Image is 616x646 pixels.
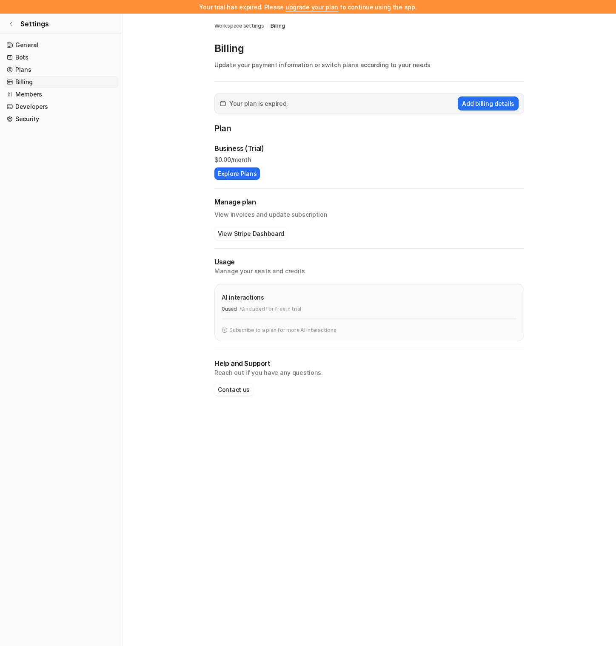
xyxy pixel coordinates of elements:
p: Help and Support [214,359,524,368]
p: Reach out if you have any questions. [214,368,524,377]
p: Subscribe to a plan for more AI interactions [229,326,336,334]
p: / 0 included for free in trial [240,305,301,313]
p: Update your payment information or switch plans according to your needs [214,60,524,69]
a: General [3,39,119,51]
p: Manage your seats and credits [214,267,524,275]
p: 0 used [222,305,237,313]
img: calender-icon.svg [220,101,226,107]
p: View invoices and update subscription [214,207,524,219]
button: Contact us [214,383,253,396]
button: Add billing details [458,96,519,110]
span: / [267,22,268,30]
a: Security [3,113,119,125]
p: Business (Trial) [214,143,264,153]
a: Members [3,88,119,100]
a: upgrade your plan [285,3,338,11]
p: Usage [214,257,524,267]
a: Bots [3,51,119,63]
p: $ 0.00/month [214,155,524,164]
a: Workspace settings [214,22,264,30]
a: Plans [3,64,119,76]
p: Billing [214,42,524,55]
button: View Stripe Dashboard [214,227,288,240]
p: AI interactions [222,293,264,302]
a: Developers [3,101,119,113]
h2: Manage plan [214,197,524,207]
a: Billing [3,76,119,88]
a: Billing [271,22,285,30]
p: Plan [214,122,524,136]
button: Explore Plans [214,167,260,180]
span: Your plan is expired. [229,99,288,108]
span: Settings [20,19,49,29]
